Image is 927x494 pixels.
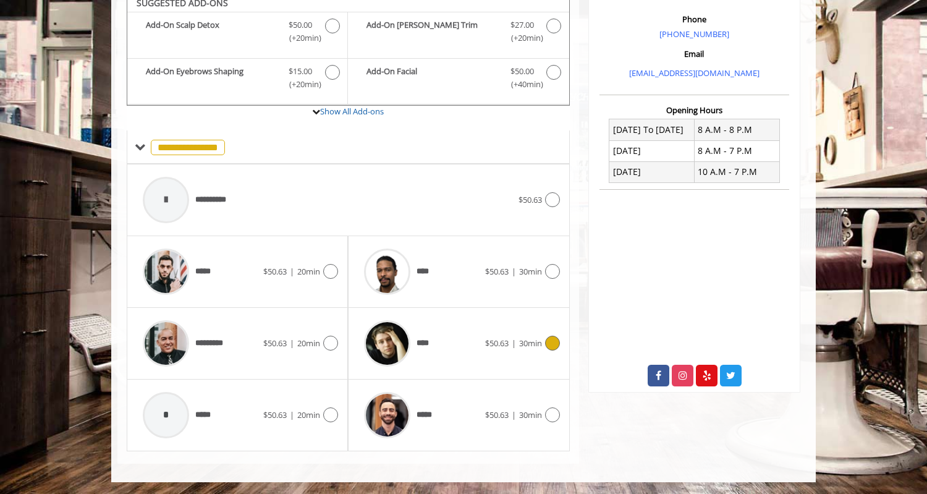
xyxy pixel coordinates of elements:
[290,338,294,349] span: |
[512,338,516,349] span: |
[290,266,294,277] span: |
[629,67,760,79] a: [EMAIL_ADDRESS][DOMAIN_NAME]
[289,19,312,32] span: $50.00
[694,161,779,182] td: 10 A.M - 7 P.M
[354,65,562,94] label: Add-On Facial
[609,140,695,161] td: [DATE]
[603,15,786,23] h3: Phone
[366,65,497,91] b: Add-On Facial
[519,266,542,277] span: 30min
[133,19,341,48] label: Add-On Scalp Detox
[290,409,294,420] span: |
[485,266,509,277] span: $50.63
[609,119,695,140] td: [DATE] To [DATE]
[485,409,509,420] span: $50.63
[694,140,779,161] td: 8 A.M - 7 P.M
[354,19,562,48] label: Add-On Beard Trim
[263,409,287,420] span: $50.63
[519,338,542,349] span: 30min
[282,78,319,91] span: (+20min )
[289,65,312,78] span: $15.00
[297,409,320,420] span: 20min
[609,161,695,182] td: [DATE]
[519,194,542,205] span: $50.63
[297,338,320,349] span: 20min
[599,106,789,114] h3: Opening Hours
[512,266,516,277] span: |
[659,28,729,40] a: [PHONE_NUMBER]
[504,78,540,91] span: (+40min )
[146,19,276,45] b: Add-On Scalp Detox
[512,409,516,420] span: |
[485,338,509,349] span: $50.63
[603,49,786,58] h3: Email
[146,65,276,91] b: Add-On Eyebrows Shaping
[510,65,534,78] span: $50.00
[282,32,319,45] span: (+20min )
[263,266,287,277] span: $50.63
[263,338,287,349] span: $50.63
[510,19,534,32] span: $27.00
[519,409,542,420] span: 30min
[297,266,320,277] span: 20min
[504,32,540,45] span: (+20min )
[133,65,341,94] label: Add-On Eyebrows Shaping
[694,119,779,140] td: 8 A.M - 8 P.M
[366,19,497,45] b: Add-On [PERSON_NAME] Trim
[320,106,384,117] a: Show All Add-ons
